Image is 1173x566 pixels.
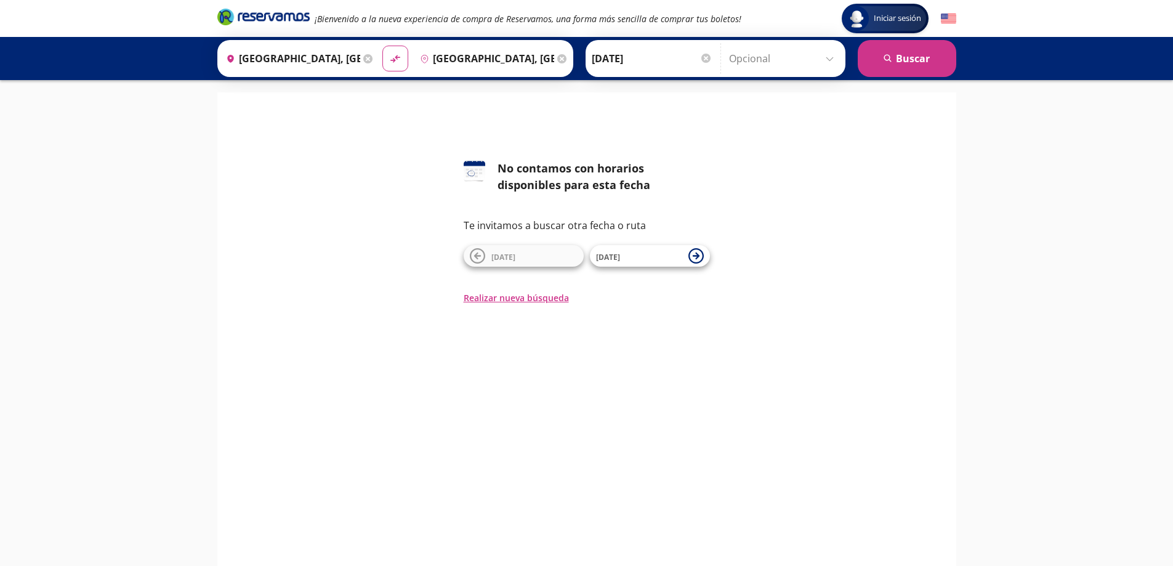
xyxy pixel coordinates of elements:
input: Buscar Origen [221,43,360,74]
button: [DATE] [464,245,584,267]
input: Buscar Destino [415,43,554,74]
button: Realizar nueva búsqueda [464,291,569,304]
button: [DATE] [590,245,710,267]
button: Buscar [858,40,956,77]
input: Elegir Fecha [592,43,712,74]
i: Brand Logo [217,7,310,26]
button: English [941,11,956,26]
div: No contamos con horarios disponibles para esta fecha [498,160,710,193]
a: Brand Logo [217,7,310,30]
span: Iniciar sesión [869,12,926,25]
em: ¡Bienvenido a la nueva experiencia de compra de Reservamos, una forma más sencilla de comprar tus... [315,13,741,25]
input: Opcional [729,43,839,74]
p: Te invitamos a buscar otra fecha o ruta [464,218,710,233]
span: [DATE] [491,252,515,262]
span: [DATE] [596,252,620,262]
